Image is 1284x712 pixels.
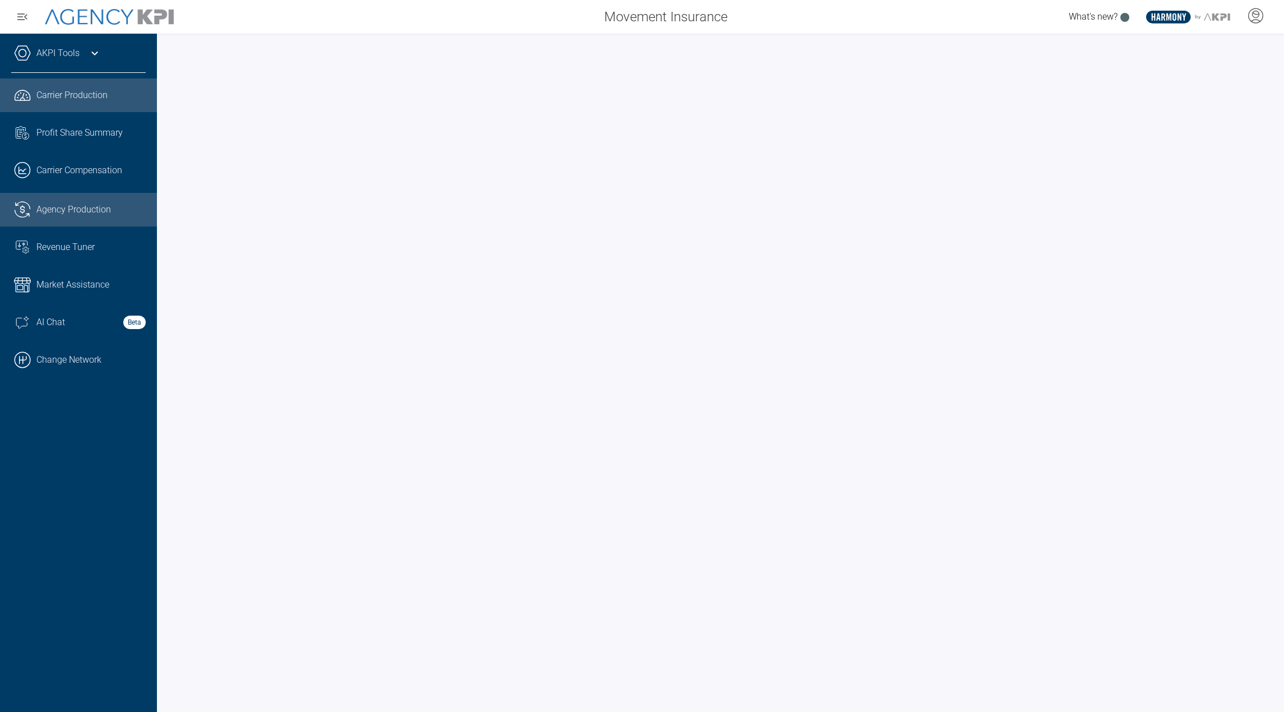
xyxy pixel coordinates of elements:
span: Carrier Production [36,89,108,102]
strong: Beta [123,316,146,329]
span: Carrier Compensation [36,164,122,177]
span: Market Assistance [36,278,109,292]
a: AKPI Tools [36,47,80,60]
span: AI Chat [36,316,65,329]
span: Revenue Tuner [36,241,95,254]
span: What's new? [1069,11,1118,22]
span: Profit Share Summary [36,126,123,140]
span: Movement Insurance [604,7,727,27]
span: Agency Production [36,203,111,216]
img: AgencyKPI [45,9,174,25]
